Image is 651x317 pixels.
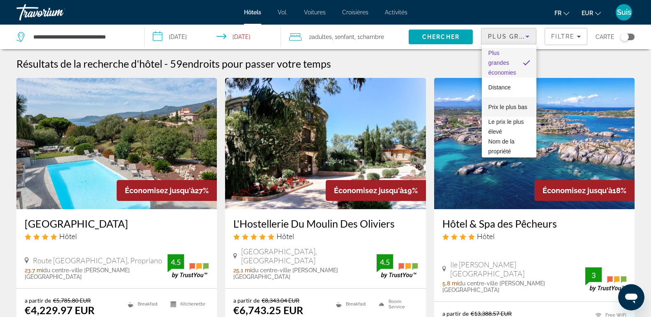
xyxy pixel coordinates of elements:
[488,50,516,76] font: Plus grandes économies
[618,284,644,310] iframe: Bouton de lancement de la fenêtre de messagerie
[488,84,511,91] font: Distance
[488,104,527,110] font: Prix ​​le plus bas
[482,45,536,157] div: Sort by
[488,138,515,155] font: Nom de la propriété
[488,119,524,135] font: Le prix le plus élevé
